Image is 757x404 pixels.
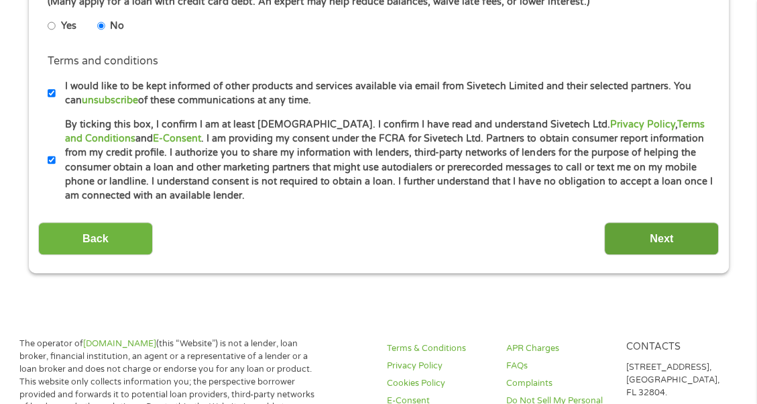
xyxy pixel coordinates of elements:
[83,338,156,349] a: [DOMAIN_NAME]
[48,54,158,68] label: Terms and conditions
[506,360,609,372] a: FAQs
[56,79,713,108] label: I would like to be kept informed of other products and services available via email from Sivetech...
[626,361,730,399] p: [STREET_ADDRESS], [GEOGRAPHIC_DATA], FL 32804.
[506,377,609,390] a: Complaints
[604,222,719,255] input: Next
[387,377,490,390] a: Cookies Policy
[82,95,138,106] a: unsubscribe
[61,19,76,34] label: Yes
[609,119,675,130] a: Privacy Policy
[506,342,609,355] a: APR Charges
[38,222,153,255] input: Back
[153,133,201,144] a: E-Consent
[110,19,124,34] label: No
[387,342,490,355] a: Terms & Conditions
[56,117,713,203] label: By ticking this box, I confirm I am at least [DEMOGRAPHIC_DATA]. I confirm I have read and unders...
[387,360,490,372] a: Privacy Policy
[626,341,730,354] h4: Contacts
